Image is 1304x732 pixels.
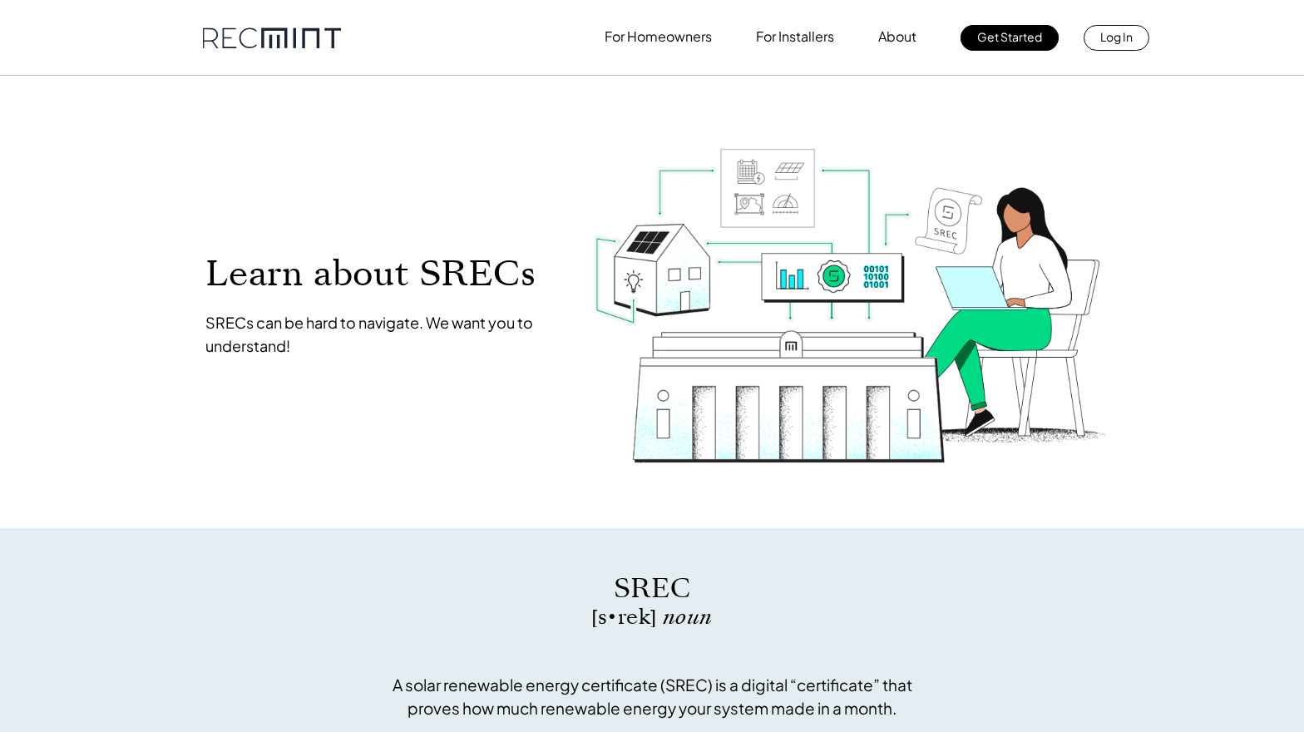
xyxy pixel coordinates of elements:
[878,25,916,48] p: About
[605,25,712,48] p: For Homeowners
[961,25,1059,51] a: Get Started
[382,570,922,607] p: SREC
[1084,25,1149,51] a: Log In
[756,25,834,48] p: For Installers
[1100,25,1133,48] p: Log In
[382,607,922,627] p: [s • rek]
[205,311,560,358] p: SRECs can be hard to navigate. We want you to understand!
[977,25,1042,48] p: Get Started
[382,673,922,720] p: A solar renewable energy certificate (SREC) is a digital “certificate” that proves how much renew...
[205,255,560,292] p: Learn about SRECs
[663,602,713,631] span: noun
